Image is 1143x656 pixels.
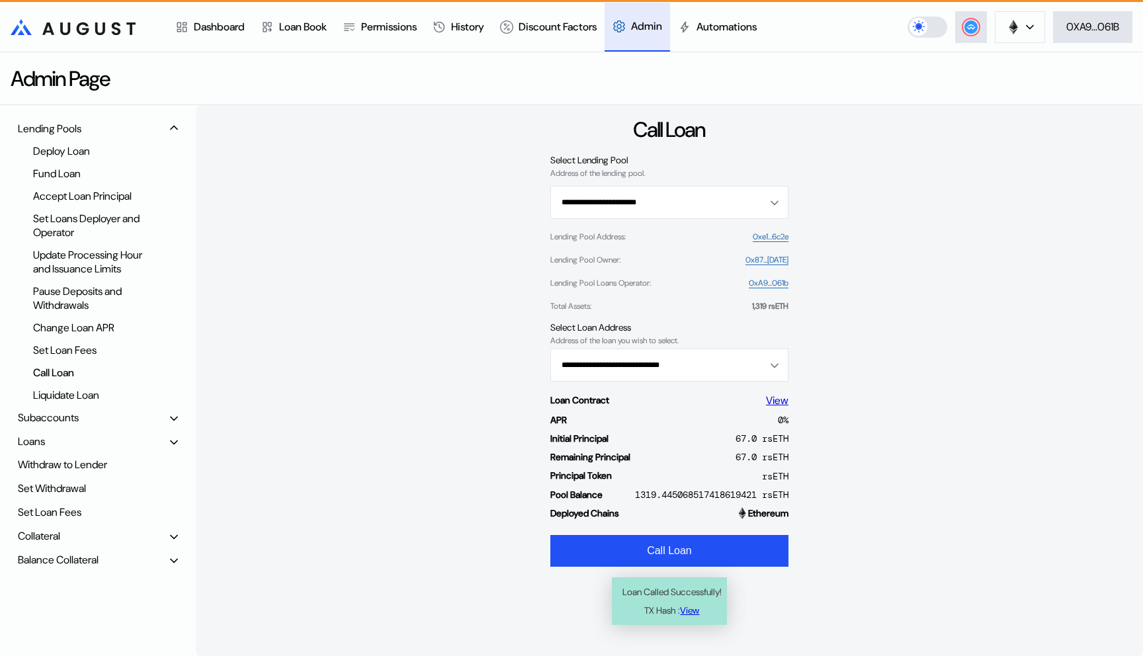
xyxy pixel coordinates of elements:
[11,65,109,93] div: Admin Page
[26,142,159,160] div: Deploy Loan
[13,478,183,499] div: Set Withdrawal
[26,364,159,382] div: Call Loan
[26,341,159,359] div: Set Loan Fees
[26,187,159,205] div: Accept Loan Principal
[451,20,484,34] div: History
[778,414,788,426] div: 0 %
[18,411,79,425] div: Subaccounts
[26,386,159,404] div: Liquidate Loan
[519,20,597,34] div: Discount Factors
[550,535,788,567] button: Call Loan
[745,255,788,265] a: 0x87...[DATE]
[644,601,699,620] div: TX Hash :
[697,20,757,34] div: Automations
[748,507,788,519] div: Ethereum
[550,186,788,219] button: Open menu
[995,11,1045,43] button: chain logo
[18,122,81,136] div: Lending Pools
[550,278,651,288] div: Lending Pool Loans Operator :
[753,232,788,242] a: 0xe1...6c2e
[631,19,662,33] div: Admin
[492,3,605,52] a: Discount Factors
[736,432,788,444] div: 67.0 rsETH
[635,489,788,501] div: 1319.445068517418619421 rsETH
[605,3,670,52] a: Admin
[26,319,159,337] div: Change Loan APR
[550,255,620,265] div: Lending Pool Owner :
[1006,20,1021,34] img: chain logo
[335,3,425,52] a: Permissions
[1053,11,1132,43] button: 0XA9...061B
[749,278,788,288] a: 0xA9...061b
[279,20,327,34] div: Loan Book
[550,507,619,519] div: Deployed Chains
[752,302,788,311] div: 1,319 rsETH
[13,502,183,522] div: Set Loan Fees
[766,393,788,407] a: View
[736,507,748,519] img: Ethereum
[670,3,765,52] a: Automations
[680,601,699,620] a: View
[550,451,630,463] div: Remaining Principal
[167,3,253,52] a: Dashboard
[622,583,722,601] div: Loan Called Successfully!
[18,434,45,448] div: Loans
[361,20,417,34] div: Permissions
[26,165,159,183] div: Fund Loan
[550,232,626,241] div: Lending Pool Address :
[425,3,492,52] a: History
[550,489,603,501] div: Pool Balance
[550,348,788,382] button: Open menu
[550,470,612,481] div: Principal Token
[253,3,335,52] a: Loan Book
[18,553,99,567] div: Balance Collateral
[550,154,788,166] div: Select Lending Pool
[26,246,159,278] div: Update Processing Hour and Issuance Limits
[762,470,788,482] div: rsETH
[550,336,788,345] div: Address of the loan you wish to select.
[26,210,159,241] div: Set Loans Deployer and Operator
[550,169,788,178] div: Address of the lending pool.
[550,321,788,333] div: Select Loan Address
[550,414,567,426] div: APR
[194,20,245,34] div: Dashboard
[26,282,159,314] div: Pause Deposits and Withdrawals
[1066,20,1119,34] div: 0XA9...061B
[13,454,183,475] div: Withdraw to Lender
[633,116,705,143] div: Call Loan
[550,432,609,444] div: Initial Principal
[550,394,609,406] div: Loan Contract
[18,529,60,543] div: Collateral
[736,451,788,463] div: 67.0 rsETH
[550,302,591,311] div: Total Assets :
